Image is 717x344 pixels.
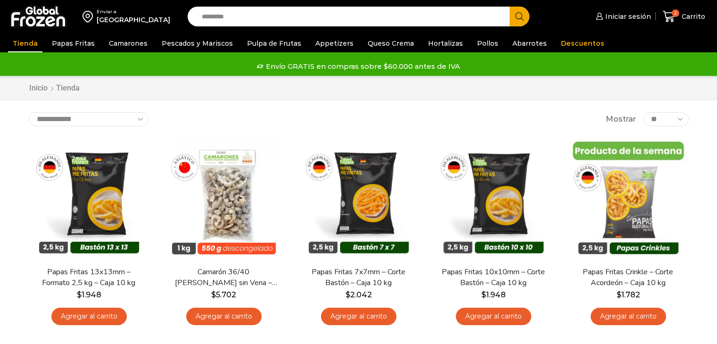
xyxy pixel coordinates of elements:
a: Agregar al carrito: “Papas Fritas 7x7mm - Corte Bastón - Caja 10 kg” [321,308,396,325]
a: Inicio [29,83,48,94]
a: Queso Crema [363,34,419,52]
span: $ [211,290,216,299]
a: Pulpa de Frutas [242,34,306,52]
bdi: 2.042 [346,290,372,299]
bdi: 1.782 [617,290,640,299]
a: Camarones [104,34,152,52]
a: Iniciar sesión [593,7,651,26]
bdi: 5.702 [211,290,236,299]
a: Pollos [472,34,503,52]
span: $ [77,290,82,299]
a: Papas Fritas 7x7mm – Corte Bastón – Caja 10 kg [304,267,412,288]
a: Camarón 36/40 [PERSON_NAME] sin Vena – Bronze – Caja 10 kg [169,267,278,288]
a: Agregar al carrito: “Papas Fritas 13x13mm - Formato 2,5 kg - Caja 10 kg” [51,308,127,325]
nav: Breadcrumb [29,83,80,94]
img: address-field-icon.svg [82,8,97,25]
div: Enviar a [97,8,170,15]
button: Search button [510,7,529,26]
a: Agregar al carrito: “Papas Fritas 10x10mm - Corte Bastón - Caja 10 kg” [456,308,531,325]
a: Papas Fritas 13x13mm – Formato 2,5 kg – Caja 10 kg [34,267,143,288]
a: Papas Fritas [47,34,99,52]
span: 2 [672,9,679,17]
select: Pedido de la tienda [29,112,149,126]
a: Abarrotes [508,34,552,52]
a: Descuentos [556,34,609,52]
a: Agregar al carrito: “Papas Fritas Crinkle - Corte Acordeón - Caja 10 kg” [591,308,666,325]
a: 2 Carrito [660,6,708,28]
a: Papas Fritas 10x10mm – Corte Bastón – Caja 10 kg [439,267,547,288]
div: [GEOGRAPHIC_DATA] [97,15,170,25]
span: Iniciar sesión [603,12,651,21]
bdi: 1.948 [77,290,101,299]
a: Hortalizas [423,34,468,52]
a: Tienda [8,34,42,52]
span: Mostrar [606,114,636,125]
a: Agregar al carrito: “Camarón 36/40 Crudo Pelado sin Vena - Bronze - Caja 10 kg” [186,308,262,325]
span: $ [617,290,621,299]
span: Carrito [679,12,705,21]
a: Papas Fritas Crinkle – Corte Acordeón – Caja 10 kg [574,267,682,288]
a: Appetizers [311,34,358,52]
span: $ [481,290,486,299]
h1: Tienda [56,83,80,92]
a: Pescados y Mariscos [157,34,238,52]
bdi: 1.948 [481,290,506,299]
span: $ [346,290,350,299]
